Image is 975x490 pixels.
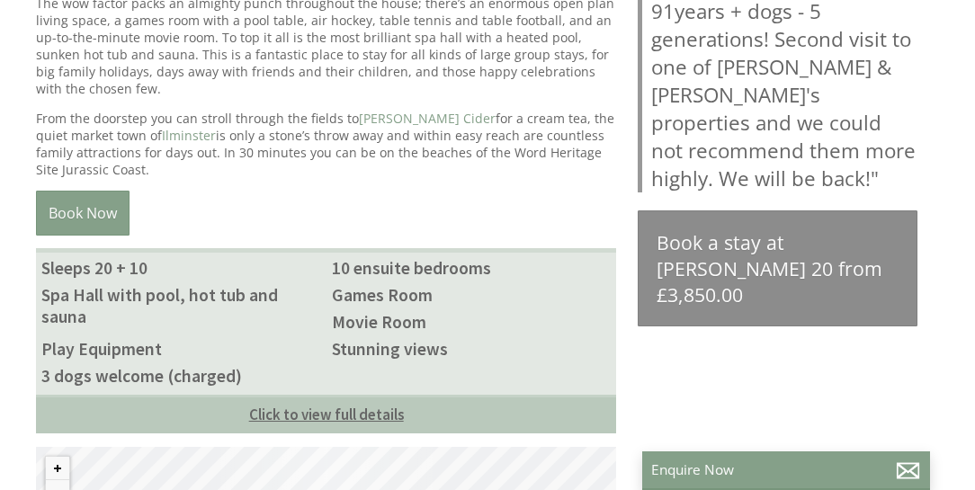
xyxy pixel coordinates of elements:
a: Book a stay at [PERSON_NAME] 20 from £3,850.00 [638,210,917,326]
p: From the doorstep you can stroll through the fields to for a cream tea, the quiet market town of ... [36,110,616,178]
li: Spa Hall with pool, hot tub and sauna [36,281,326,330]
li: Stunning views [326,335,617,362]
a: Click to view full details [36,395,616,433]
li: Sleeps 20 + 10 [36,254,326,281]
a: Ilminster [162,127,216,144]
li: 10 ensuite bedrooms [326,254,617,281]
a: Book Now [36,191,130,236]
li: Movie Room [326,308,617,335]
li: Games Room [326,281,617,308]
a: [PERSON_NAME] Cider [359,110,496,127]
li: 3 dogs welcome (charged) [36,362,326,389]
button: Zoom in [46,457,69,480]
p: Enquire Now [651,460,921,479]
li: Play Equipment [36,335,326,362]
